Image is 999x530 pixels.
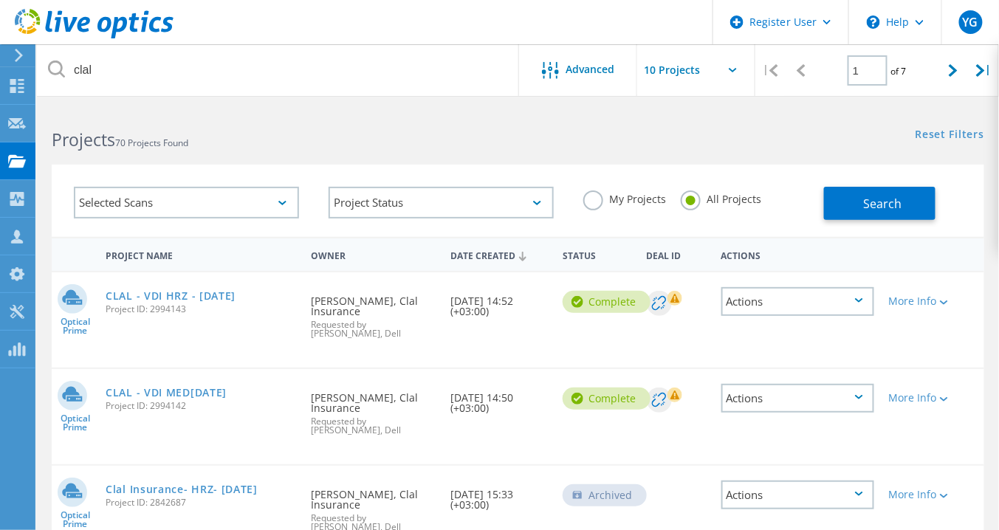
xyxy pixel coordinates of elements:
span: YG [963,16,978,28]
b: Projects [52,128,115,151]
div: Archived [563,484,647,506]
span: Optical Prime [52,511,98,529]
div: More Info [889,296,949,306]
span: Advanced [566,64,615,75]
div: [DATE] 14:52 (+03:00) [443,272,555,331]
div: | [755,44,786,97]
input: Search projects by name, owner, ID, company, etc [37,44,520,96]
svg: \n [867,16,880,29]
span: Project ID: 2842687 [106,498,296,507]
div: Selected Scans [74,187,299,218]
div: Actions [714,241,882,268]
button: Search [824,187,936,220]
div: Complete [563,388,650,410]
a: Clal Insurance- HRZ- [DATE] [106,484,258,495]
div: Actions [721,287,874,316]
span: of 7 [891,65,907,78]
div: | [969,44,999,97]
div: Project Name [98,241,303,268]
div: More Info [889,393,949,403]
div: Actions [721,481,874,509]
div: [DATE] 14:50 (+03:00) [443,369,555,428]
div: Status [555,241,639,268]
div: [PERSON_NAME], Clal Insurance [303,369,443,450]
div: Owner [303,241,443,268]
span: Project ID: 2994143 [106,305,296,314]
span: Project ID: 2994142 [106,402,296,410]
span: Search [863,196,902,212]
a: CLAL - VDI MED[DATE] [106,388,227,398]
label: All Projects [681,190,761,204]
div: Date Created [443,241,555,269]
span: Optical Prime [52,414,98,432]
div: Project Status [329,187,554,218]
span: Requested by [PERSON_NAME], Dell [311,320,436,338]
a: Reset Filters [916,129,984,142]
div: Deal Id [639,241,714,268]
div: Actions [721,384,874,413]
span: Optical Prime [52,317,98,335]
span: 70 Projects Found [115,137,188,149]
span: Requested by [PERSON_NAME], Dell [311,417,436,435]
div: [PERSON_NAME], Clal Insurance [303,272,443,353]
a: CLAL - VDI HRZ - [DATE] [106,291,236,301]
div: [DATE] 15:33 (+03:00) [443,466,555,525]
a: Live Optics Dashboard [15,31,174,41]
div: More Info [889,489,949,500]
div: Complete [563,291,650,313]
label: My Projects [583,190,666,204]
